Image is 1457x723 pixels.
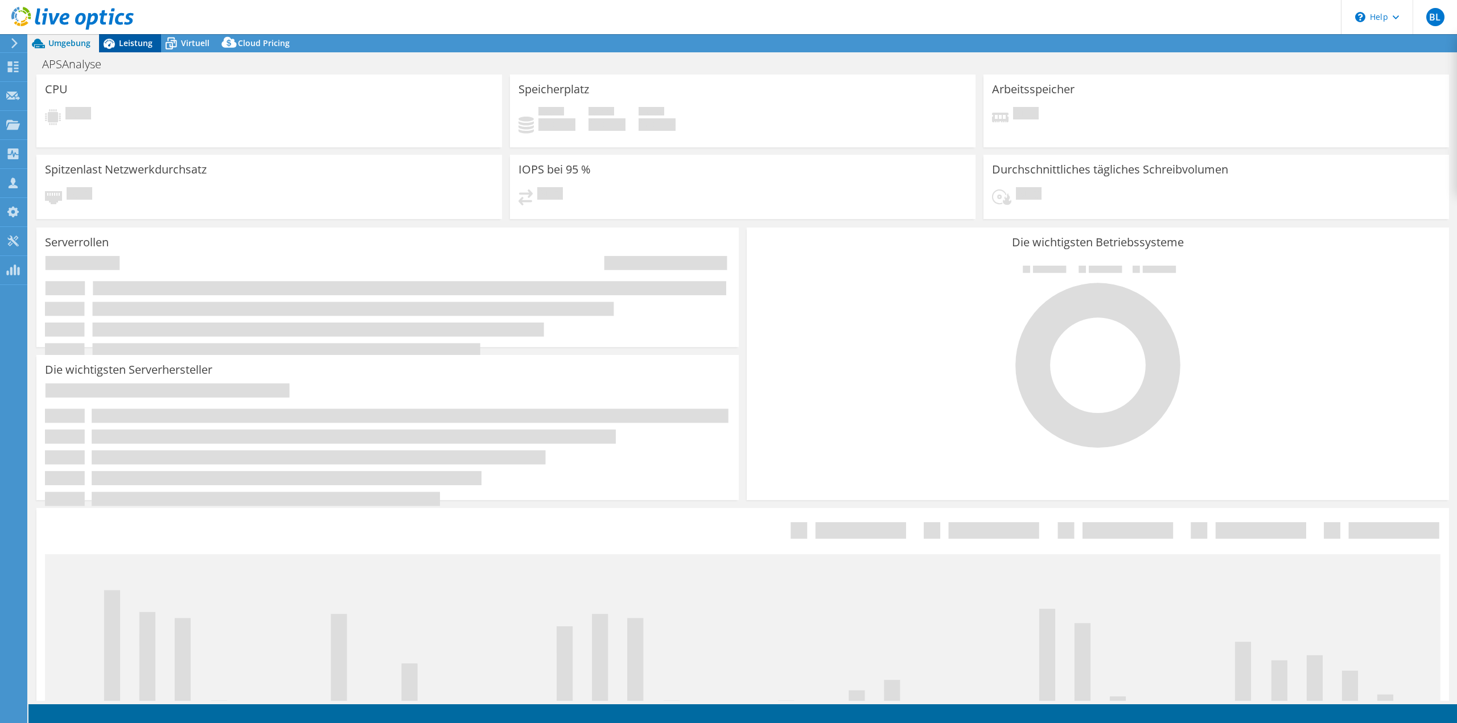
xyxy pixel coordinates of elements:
[537,187,563,203] span: Ausstehend
[45,363,212,376] h3: Die wichtigsten Serverhersteller
[67,187,92,203] span: Ausstehend
[48,38,90,48] span: Umgebung
[1426,8,1444,26] span: BL
[1355,12,1365,22] svg: \n
[755,236,1440,249] h3: Die wichtigsten Betriebssysteme
[119,38,153,48] span: Leistung
[639,107,664,118] span: Insgesamt
[538,107,564,118] span: Belegt
[992,163,1228,176] h3: Durchschnittliches tägliches Schreibvolumen
[1013,107,1039,122] span: Ausstehend
[238,38,290,48] span: Cloud Pricing
[639,118,676,131] h4: 0 GiB
[538,118,575,131] h4: 0 GiB
[45,236,109,249] h3: Serverrollen
[45,163,207,176] h3: Spitzenlast Netzwerkdurchsatz
[588,107,614,118] span: Verfügbar
[65,107,91,122] span: Ausstehend
[45,83,68,96] h3: CPU
[518,83,589,96] h3: Speicherplatz
[992,83,1075,96] h3: Arbeitsspeicher
[588,118,625,131] h4: 0 GiB
[1016,187,1042,203] span: Ausstehend
[518,163,591,176] h3: IOPS bei 95 %
[37,58,119,71] h1: APSAnalyse
[181,38,209,48] span: Virtuell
